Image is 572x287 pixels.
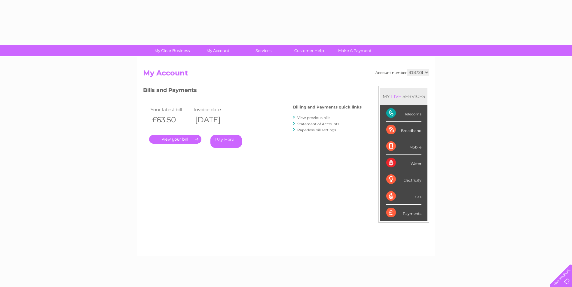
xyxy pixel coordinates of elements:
a: Pay Here [210,135,242,148]
div: Telecoms [386,105,421,122]
a: Statement of Accounts [297,122,339,126]
a: Make A Payment [330,45,380,56]
div: Broadband [386,122,421,138]
a: Paperless bill settings [297,128,336,132]
a: My Clear Business [147,45,197,56]
a: Services [239,45,288,56]
div: Mobile [386,138,421,155]
td: Invoice date [192,105,235,114]
a: . [149,135,201,144]
div: MY SERVICES [380,88,427,105]
a: My Account [193,45,243,56]
th: [DATE] [192,114,235,126]
h4: Billing and Payments quick links [293,105,362,109]
th: £63.50 [149,114,192,126]
div: Water [386,155,421,171]
div: Gas [386,188,421,205]
h2: My Account [143,69,429,80]
div: Electricity [386,171,421,188]
div: LIVE [390,93,402,99]
td: Your latest bill [149,105,192,114]
h3: Bills and Payments [143,86,362,96]
div: Account number [375,69,429,76]
a: View previous bills [297,115,330,120]
div: Payments [386,205,421,221]
a: Customer Help [284,45,334,56]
